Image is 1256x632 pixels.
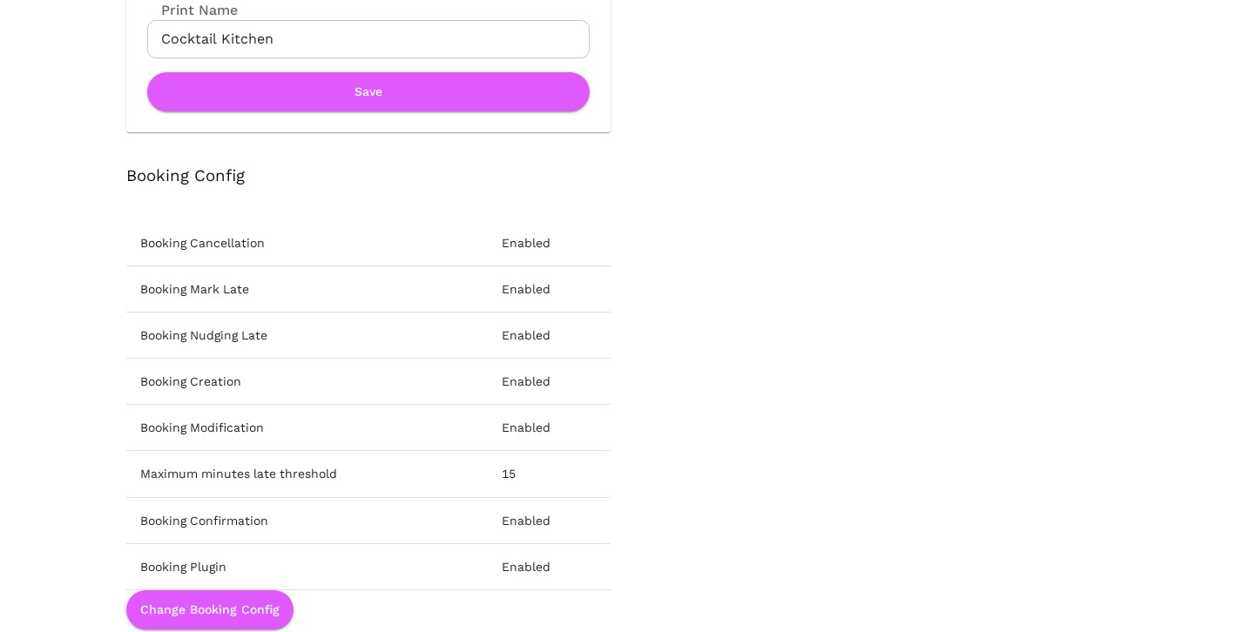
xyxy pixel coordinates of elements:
[488,359,611,405] td: Enabled
[488,451,611,497] td: 15
[488,497,611,543] td: Enabled
[488,220,611,266] td: Enabled
[147,72,590,111] button: Save
[126,543,488,589] td: Booking Plugin
[488,405,611,451] td: Enabled
[126,405,488,451] td: Booking Modification
[126,497,488,543] td: Booking Confirmation
[126,266,488,313] td: Booking Mark Late
[488,266,611,313] td: Enabled
[126,451,488,497] td: Maximum minutes late threshold
[126,359,488,405] td: Booking Creation
[126,313,488,359] td: Booking Nudging Late
[126,590,294,629] button: Change Booking Config
[126,167,1130,186] h3: Booking Config
[488,313,611,359] td: Enabled
[126,220,488,266] td: Booking Cancellation
[488,543,611,589] td: Enabled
